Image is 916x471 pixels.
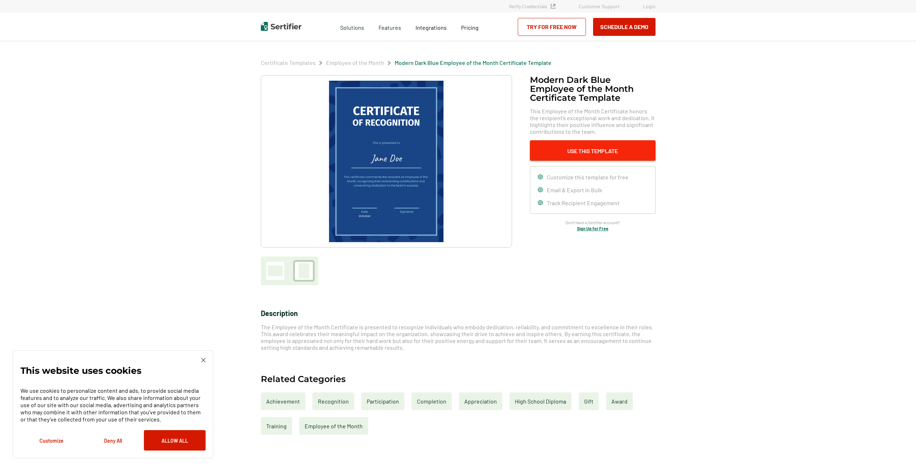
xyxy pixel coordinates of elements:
a: Training [261,417,292,435]
a: Login [643,3,656,9]
a: Achievement [261,392,305,410]
a: Recognition [313,392,354,410]
p: This website uses cookies [20,367,141,374]
a: Employee of the Month [299,417,368,435]
button: Schedule a Demo [593,18,656,36]
a: Participation [361,392,404,410]
a: Pricing [461,22,479,31]
a: Modern Dark Blue Employee of the Month Certificate Template [395,59,551,66]
h2: Related Categories [261,375,346,383]
a: Sign Up for Free [577,226,609,231]
a: Try for Free Now [518,18,586,36]
img: Modern Dark Blue Employee of the Month Certificate Template [329,81,443,242]
h1: Modern Dark Blue Employee of the Month Certificate Template [530,75,656,102]
button: Customize [20,430,82,451]
div: Breadcrumb [261,59,551,66]
span: Customize this template for free [547,174,629,180]
a: Employee of the Month [326,59,384,66]
button: Allow All [144,430,206,451]
iframe: Chat Widget [880,437,916,471]
a: Gift [579,392,599,410]
img: Sertifier | Digital Credentialing Platform [261,22,301,31]
a: Appreciation [459,392,502,410]
span: Email & Export in Bulk [547,187,602,193]
span: Description [261,309,298,317]
p: We use cookies to personalize content and ads, to provide social media features and to analyze ou... [20,387,206,423]
span: Features [379,22,401,31]
span: Solutions [340,22,364,31]
span: Track Recipient Engagement [547,199,620,206]
a: Customer Support [579,3,620,9]
img: Cookie Popup Close [201,358,206,362]
span: This Employee of the Month Certificate honors the recipient’s exceptional work and dedication. It... [530,108,656,135]
span: The Employee of the Month Certificate is presented to recognize individuals who embody dedication... [261,324,653,351]
span: Pricing [461,24,479,31]
img: Verified [551,4,555,9]
a: Completion [412,392,452,410]
a: Integrations [415,22,447,31]
span: Integrations [415,24,447,31]
a: High School Diploma [509,392,572,410]
button: Deny All [82,430,144,451]
a: Verify Credentials [509,3,555,9]
a: Award [606,392,633,410]
span: Don’t have a Sertifier account? [565,219,620,226]
button: Use This Template [530,140,656,161]
a: Certificate Templates [261,59,316,66]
